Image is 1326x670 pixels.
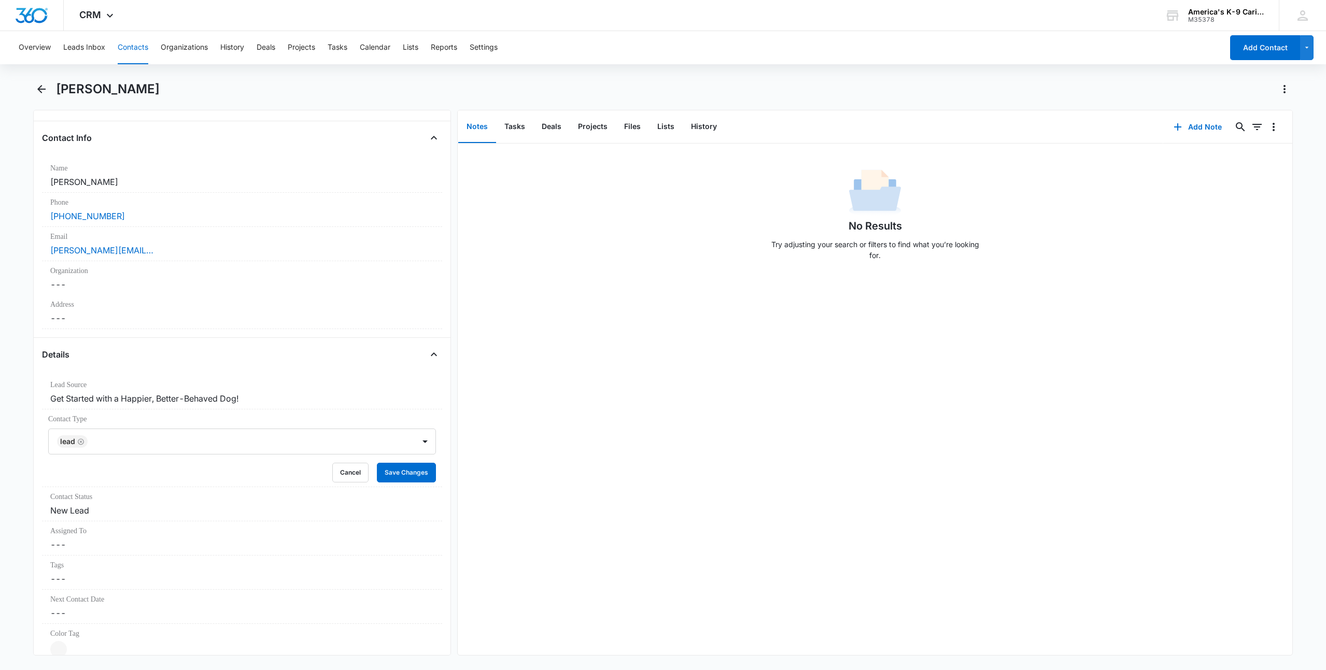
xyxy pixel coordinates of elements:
[42,159,442,193] div: Name[PERSON_NAME]
[19,31,51,64] button: Overview
[79,9,101,20] span: CRM
[570,111,616,143] button: Projects
[50,265,434,276] label: Organization
[42,487,442,521] div: Contact StatusNew Lead
[42,295,442,329] div: Address---
[426,346,442,363] button: Close
[1230,35,1300,60] button: Add Contact
[458,111,496,143] button: Notes
[332,463,369,482] button: Cancel
[426,130,442,146] button: Close
[50,379,434,390] label: Lead Source
[50,176,434,188] dd: [PERSON_NAME]
[50,538,434,551] dd: ---
[1249,119,1265,135] button: Filters
[42,348,69,361] h4: Details
[50,607,434,619] dd: ---
[42,261,442,295] div: Organization---
[328,31,347,64] button: Tasks
[50,231,434,242] label: Email
[50,163,434,174] label: Name
[50,392,434,405] dd: Get Started with a Happier, Better-Behaved Dog!
[1163,115,1232,139] button: Add Note
[1188,8,1264,16] div: account name
[288,31,315,64] button: Projects
[50,491,434,502] label: Contact Status
[42,590,442,624] div: Next Contact Date---
[42,227,442,261] div: Email[PERSON_NAME][EMAIL_ADDRESS][PERSON_NAME][DOMAIN_NAME]
[1265,119,1282,135] button: Overflow Menu
[50,244,154,256] a: [PERSON_NAME][EMAIL_ADDRESS][PERSON_NAME][DOMAIN_NAME]
[1232,119,1249,135] button: Search...
[257,31,275,64] button: Deals
[360,31,390,64] button: Calendar
[50,299,434,310] label: Address
[50,525,434,536] label: Assigned To
[75,438,84,445] div: Remove Lead
[50,594,434,605] label: Next Contact Date
[616,111,649,143] button: Files
[1276,81,1293,97] button: Actions
[56,81,160,97] h1: [PERSON_NAME]
[50,312,434,324] dd: ---
[42,193,442,227] div: Phone[PHONE_NUMBER]
[649,111,683,143] button: Lists
[118,31,148,64] button: Contacts
[431,31,457,64] button: Reports
[42,624,442,662] div: Color Tag
[50,210,125,222] a: [PHONE_NUMBER]
[50,560,434,571] label: Tags
[60,438,75,445] div: Lead
[1188,16,1264,23] div: account id
[63,31,105,64] button: Leads Inbox
[33,81,50,97] button: Back
[50,197,434,208] label: Phone
[42,555,442,590] div: Tags---
[849,166,901,218] img: No Data
[470,31,498,64] button: Settings
[42,132,92,144] h4: Contact Info
[50,628,434,639] label: Color Tag
[377,463,436,482] button: Save Changes
[42,521,442,555] div: Assigned To---
[496,111,533,143] button: Tasks
[533,111,570,143] button: Deals
[50,504,434,517] dd: New Lead
[50,278,434,291] dd: ---
[849,218,902,234] h1: No Results
[220,31,244,64] button: History
[683,111,725,143] button: History
[48,414,436,424] label: Contact Type
[161,31,208,64] button: Organizations
[766,239,984,261] p: Try adjusting your search or filters to find what you’re looking for.
[403,31,418,64] button: Lists
[42,375,442,409] div: Lead SourceGet Started with a Happier, Better-Behaved Dog!
[50,573,434,585] dd: ---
